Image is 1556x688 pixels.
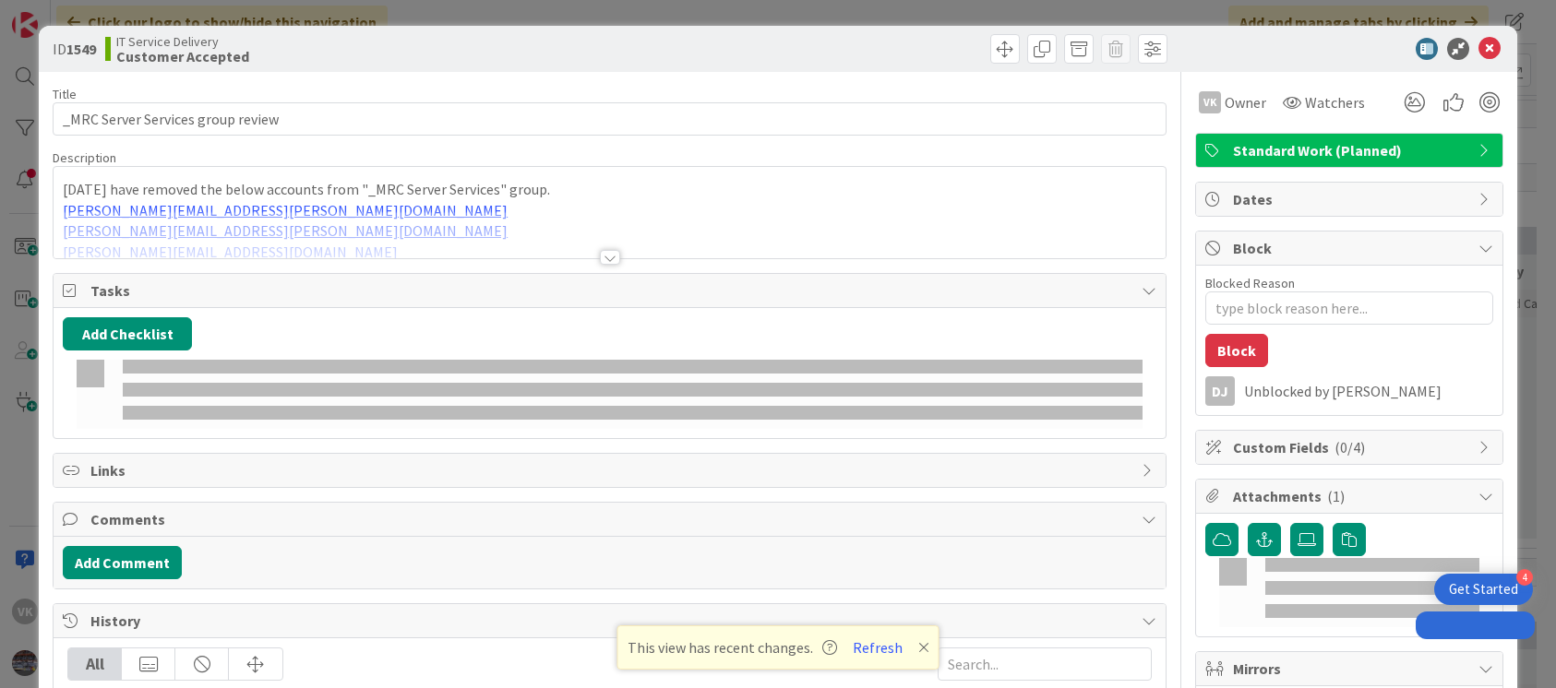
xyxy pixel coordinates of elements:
span: Block [1233,237,1469,259]
div: Unblocked by [PERSON_NAME] [1244,383,1493,399]
span: ID [53,38,96,60]
input: Search... [938,647,1152,681]
div: DJ [1205,376,1235,406]
div: Get Started [1449,580,1518,599]
label: Blocked Reason [1205,275,1295,291]
span: Description [53,149,116,166]
span: Standard Work (Planned) [1233,139,1469,161]
p: [DATE] have removed the below accounts from "_MRC Server Services" group. [63,179,1156,200]
b: Customer Accepted [116,49,249,64]
span: Links [90,459,1132,481]
div: 4 [1516,569,1533,586]
span: Watchers [1305,91,1365,113]
span: IT Service Delivery [116,34,249,49]
button: Add Comment [63,546,182,579]
span: Dates [1233,188,1469,210]
a: [PERSON_NAME][EMAIL_ADDRESS][PERSON_NAME][DOMAIN_NAME] [63,201,508,219]
span: Comments [90,508,1132,530]
span: History [90,610,1132,632]
div: Open Get Started checklist, remaining modules: 4 [1434,574,1533,605]
span: ( 1 ) [1327,487,1345,505]
span: This view has recent changes. [628,636,837,658]
span: Tasks [90,279,1132,302]
button: Add Checklist [63,317,192,350]
span: Custom Fields [1233,436,1469,458]
span: Attachments [1233,485,1469,507]
b: 1549 [66,40,96,58]
div: All [68,648,122,680]
span: Owner [1225,91,1266,113]
span: ( 0/4 ) [1335,438,1365,457]
label: Title [53,86,77,102]
input: type card name here... [53,102,1167,136]
button: Refresh [846,635,909,659]
button: Block [1205,334,1268,367]
div: VK [1199,91,1221,113]
span: Mirrors [1233,658,1469,680]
